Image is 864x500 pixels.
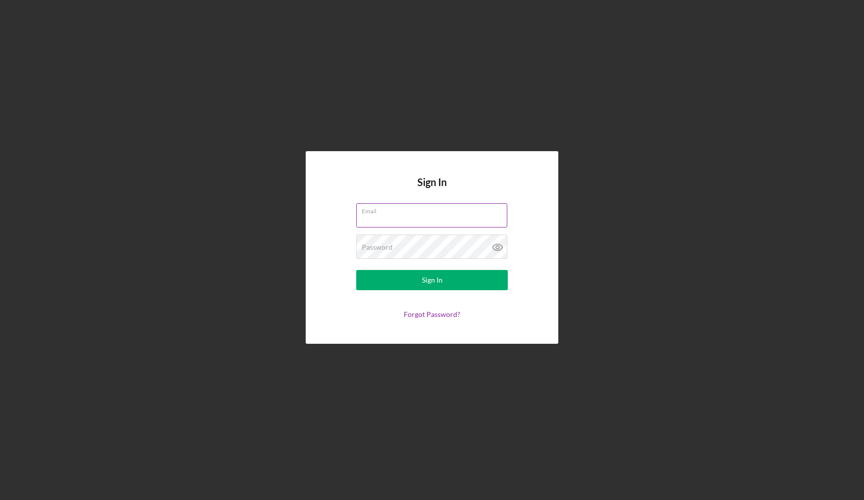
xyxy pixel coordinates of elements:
a: Forgot Password? [404,310,460,319]
label: Email [362,204,507,215]
label: Password [362,243,393,251]
h4: Sign In [417,176,447,203]
div: Sign In [422,270,443,290]
button: Sign In [356,270,508,290]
